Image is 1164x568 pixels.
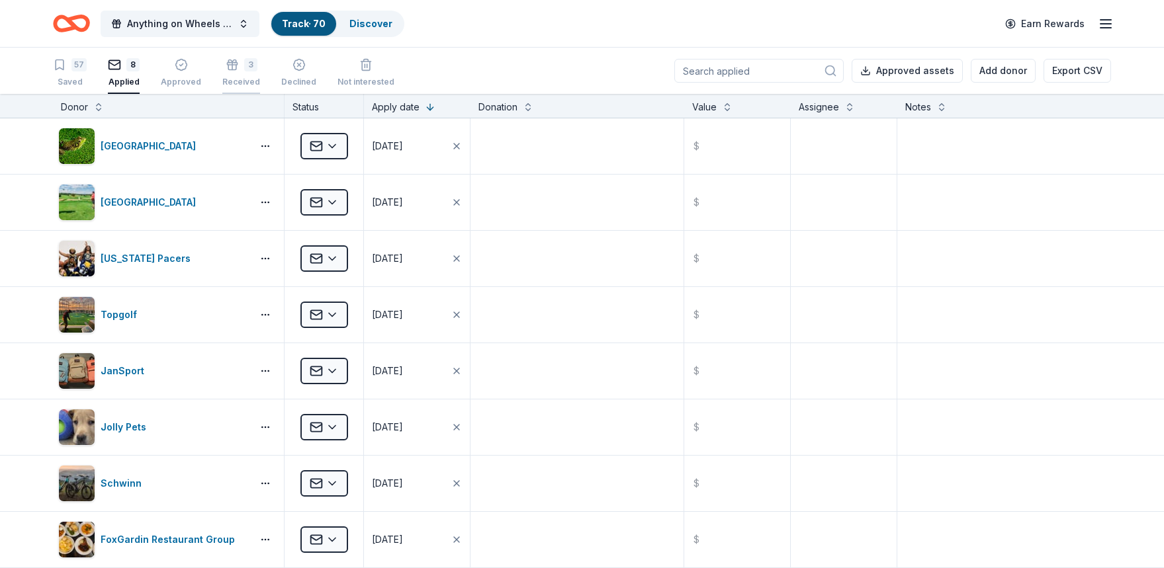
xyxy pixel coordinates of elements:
div: [US_STATE] Pacers [101,251,196,266]
a: Discover [349,18,392,29]
span: Anything on Wheels Car Show [127,16,233,32]
div: [DATE] [372,194,403,210]
button: Image for Jolly PetsJolly Pets [58,409,247,446]
div: Jolly Pets [101,419,152,435]
button: [DATE] [364,175,470,230]
div: Status [285,94,364,118]
img: Image for Topgolf [59,297,95,333]
div: Topgolf [101,307,142,323]
button: Image for Cincinnati Nature Center[GEOGRAPHIC_DATA] [58,128,247,165]
div: [DATE] [372,307,403,323]
button: Image for FoxGardin Restaurant GroupFoxGardin Restaurant Group [58,521,247,558]
a: Home [53,8,90,39]
button: Export CSV [1044,59,1111,83]
div: Schwinn [101,475,147,491]
button: Image for Indiana Pacers[US_STATE] Pacers [58,240,247,277]
img: Image for Jolly Pets [59,409,95,445]
button: Add donor [971,59,1036,83]
button: Approved [161,53,201,94]
div: 57 [71,58,87,71]
img: Image for FoxGardin Restaurant Group [59,522,95,557]
img: Image for JanSport [59,353,95,389]
button: Approved assets [852,59,963,83]
div: Saved [53,77,87,87]
div: [DATE] [372,419,403,435]
div: 8 [126,58,140,71]
button: Image for SchwinnSchwinn [58,465,247,502]
a: Track· 70 [282,18,326,29]
button: [DATE] [364,231,470,286]
div: FoxGardin Restaurant Group [101,532,240,548]
button: Image for JanSportJanSport [58,352,247,389]
div: Declined [281,77,316,87]
button: Declined [281,53,316,94]
button: [DATE] [364,399,470,455]
div: Notes [905,99,931,115]
img: Image for Schwinn [59,466,95,501]
div: [GEOGRAPHIC_DATA] [101,194,201,210]
div: [DATE] [372,363,403,379]
div: Not interested [337,77,394,87]
div: Approved [161,77,201,87]
button: [DATE] [364,343,470,399]
input: Search applied [674,59,844,83]
div: 3 [244,58,257,71]
button: 3Received [222,53,260,94]
a: Earn Rewards [997,12,1093,36]
div: [DATE] [372,138,403,154]
div: Donation [478,99,517,115]
button: Not interested [337,53,394,94]
div: Donor [61,99,88,115]
div: [DATE] [372,251,403,266]
div: [GEOGRAPHIC_DATA] [101,138,201,154]
button: [DATE] [364,118,470,174]
button: Anything on Wheels Car Show [101,11,259,37]
div: [DATE] [372,475,403,491]
button: 8Applied [108,53,140,94]
div: [DATE] [372,532,403,548]
button: [DATE] [364,512,470,567]
div: Apply date [372,99,420,115]
button: Image for French Lick Resort[GEOGRAPHIC_DATA] [58,184,247,221]
button: [DATE] [364,287,470,343]
button: 57Saved [53,53,87,94]
button: Image for TopgolfTopgolf [58,296,247,333]
div: Assignee [799,99,839,115]
div: Value [692,99,717,115]
button: Track· 70Discover [270,11,404,37]
div: JanSport [101,363,150,379]
img: Image for Indiana Pacers [59,241,95,276]
button: [DATE] [364,456,470,511]
div: Received [222,77,260,87]
img: Image for Cincinnati Nature Center [59,128,95,164]
img: Image for French Lick Resort [59,184,95,220]
div: Applied [108,77,140,87]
